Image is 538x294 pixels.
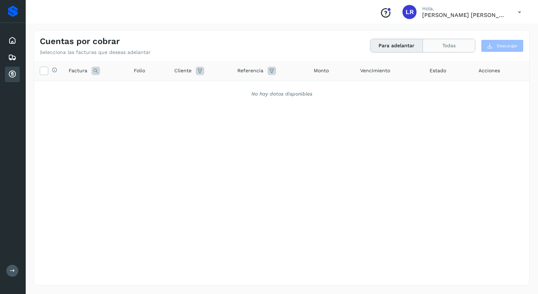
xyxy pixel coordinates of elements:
[5,33,20,48] div: Inicio
[423,39,475,52] button: Todas
[422,6,507,12] p: Hola,
[314,67,329,74] span: Monto
[370,39,423,52] button: Para adelantar
[5,67,20,82] div: Cuentas por cobrar
[430,67,446,74] span: Estado
[174,67,192,74] span: Cliente
[43,90,520,98] div: No hay datos disponibles
[422,12,507,18] p: LAURA RIVERA VELAZQUEZ
[5,50,20,65] div: Embarques
[40,36,120,47] h4: Cuentas por cobrar
[478,67,500,74] span: Acciones
[69,67,87,74] span: Factura
[40,49,151,55] p: Selecciona las facturas que deseas adelantar
[360,67,390,74] span: Vencimiento
[497,43,518,49] span: Descargar
[481,39,524,52] button: Descargar
[237,67,263,74] span: Referencia
[134,67,145,74] span: Folio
